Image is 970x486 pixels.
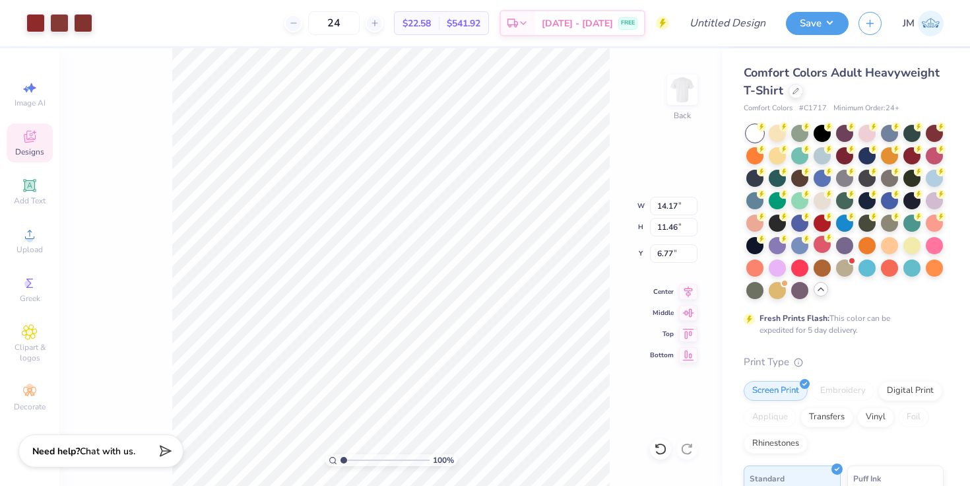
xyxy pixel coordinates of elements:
[903,11,944,36] a: JM
[15,98,46,108] span: Image AI
[857,407,894,427] div: Vinyl
[679,10,776,36] input: Untitled Design
[650,330,674,339] span: Top
[760,313,829,324] strong: Fresh Prints Flash:
[14,195,46,206] span: Add Text
[878,381,942,401] div: Digital Print
[903,16,915,31] span: JM
[14,401,46,412] span: Decorate
[621,18,635,28] span: FREE
[650,287,674,296] span: Center
[308,11,360,35] input: – –
[744,65,940,98] span: Comfort Colors Adult Heavyweight T-Shirt
[812,381,874,401] div: Embroidery
[744,381,808,401] div: Screen Print
[650,351,674,360] span: Bottom
[744,355,944,370] div: Print Type
[403,17,431,30] span: $22.58
[744,103,792,114] span: Comfort Colors
[853,471,881,485] span: Puff Ink
[16,244,43,255] span: Upload
[760,312,922,336] div: This color can be expedited for 5 day delivery.
[542,17,613,30] span: [DATE] - [DATE]
[799,103,827,114] span: # C1717
[744,407,796,427] div: Applique
[800,407,853,427] div: Transfers
[674,110,691,121] div: Back
[918,11,944,36] img: Jordyn Miller
[669,77,695,103] img: Back
[80,445,135,458] span: Chat with us.
[750,471,785,485] span: Standard
[433,454,454,466] span: 100 %
[32,445,80,458] strong: Need help?
[7,342,53,363] span: Clipart & logos
[786,12,849,35] button: Save
[15,147,44,157] span: Designs
[898,407,929,427] div: Foil
[447,17,480,30] span: $541.92
[833,103,899,114] span: Minimum Order: 24 +
[20,293,40,304] span: Greek
[744,434,808,454] div: Rhinestones
[650,308,674,318] span: Middle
